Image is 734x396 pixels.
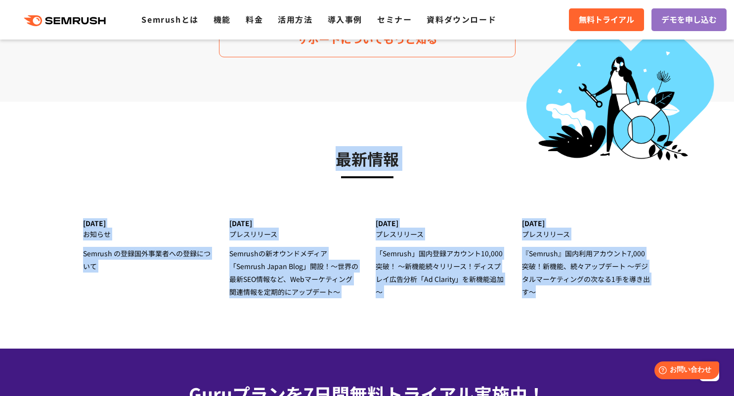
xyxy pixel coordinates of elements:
[83,219,212,273] a: [DATE] お知らせ Semrush の登録国外事業者への登録について
[651,8,727,31] a: デモを申し込む
[579,13,634,26] span: 無料トライアル
[246,13,263,25] a: 料金
[376,219,505,228] div: [DATE]
[569,8,644,31] a: 無料トライアル
[229,248,358,297] span: Semrushの新オウンドメディア 「Semrush Japan Blog」開設！～世界の最新SEO情報など、Webマーケティング関連情報を定期的にアップデート～
[522,219,651,228] div: [DATE]
[522,228,651,240] div: プレスリリース
[661,13,717,26] span: デモを申し込む
[83,248,211,271] span: Semrush の登録国外事業者への登録について
[522,219,651,298] a: [DATE] プレスリリース 『Semrush』国内利用アカウント7,000突破！新機能、続々アップデート ～デジタルマーケティングの次なる1手を導き出す～
[376,228,505,240] div: プレスリリース
[83,146,651,171] h3: 最新情報
[522,248,650,297] span: 『Semrush』国内利用アカウント7,000突破！新機能、続々アップデート ～デジタルマーケティングの次なる1手を導き出す～
[328,13,362,25] a: 導入事例
[229,219,358,228] div: [DATE]
[278,13,312,25] a: 活用方法
[376,248,504,297] span: 「Semrush」国内登録アカウント10,000突破！ ～新機能続々リリース！ディスプレイ広告分析「Ad Clarity」を新機能追加～
[229,219,358,298] a: [DATE] プレスリリース Semrushの新オウンドメディア 「Semrush Japan Blog」開設！～世界の最新SEO情報など、Webマーケティング関連情報を定期的にアップデート～
[377,13,412,25] a: セミナー
[214,13,231,25] a: 機能
[229,228,358,240] div: プレスリリース
[427,13,496,25] a: 資料ダウンロード
[646,357,723,385] iframe: Help widget launcher
[83,219,212,228] div: [DATE]
[83,228,212,240] div: お知らせ
[141,13,198,25] a: Semrushとは
[376,219,505,298] a: [DATE] プレスリリース 「Semrush」国内登録アカウント10,000突破！ ～新機能続々リリース！ディスプレイ広告分析「Ad Clarity」を新機能追加～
